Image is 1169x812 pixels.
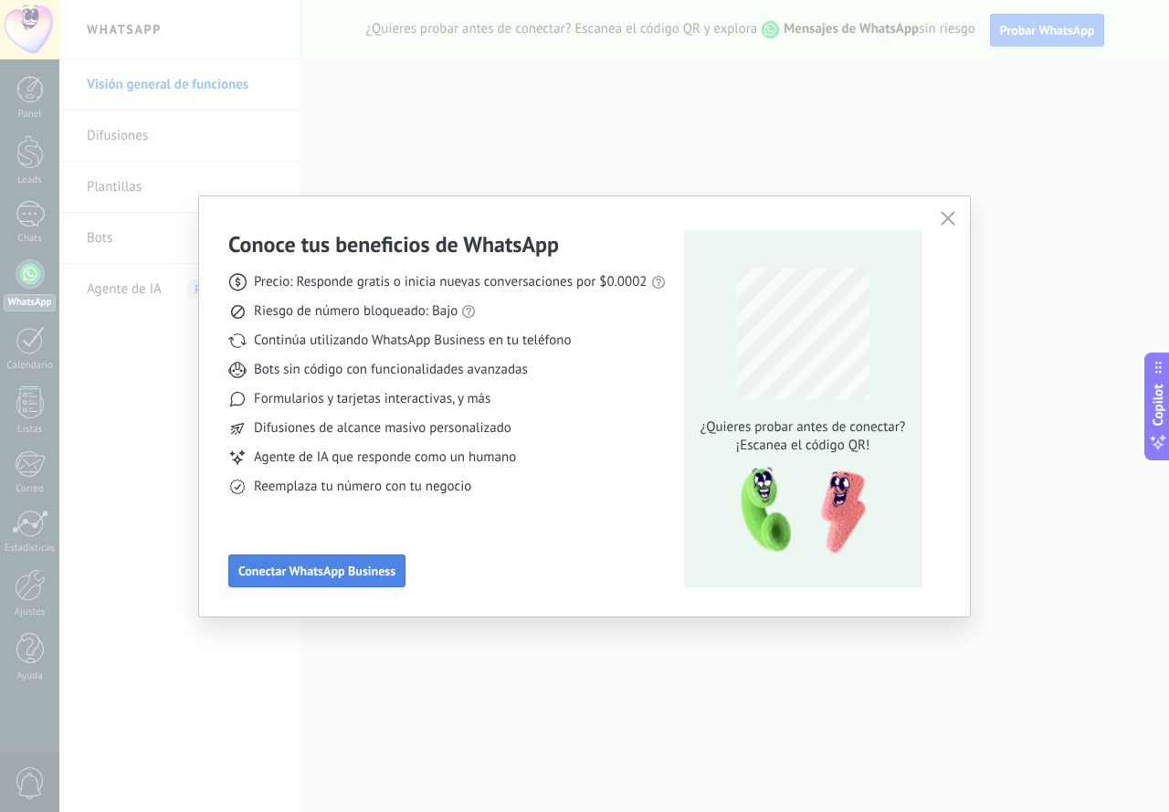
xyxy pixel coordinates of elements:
span: Conectar WhatsApp Business [238,564,395,577]
span: Precio: Responde gratis o inicia nuevas conversaciones por $0.0002 [254,273,648,291]
span: ¿Quieres probar antes de conectar? [695,418,911,437]
h3: Conoce tus beneficios de WhatsApp [228,230,559,258]
button: Conectar WhatsApp Business [228,554,405,587]
span: Difusiones de alcance masivo personalizado [254,419,511,438]
span: Continúa utilizando WhatsApp Business en tu teléfono [254,332,571,350]
img: qr-pic-1x.png [725,462,869,560]
span: Bots sin código con funcionalidades avanzadas [254,361,528,379]
span: Reemplaza tu número con tu negocio [254,478,471,496]
span: Riesgo de número bloqueado: Bajo [254,302,458,321]
span: ¡Escanea el código QR! [695,437,911,455]
span: Copilot [1149,384,1167,426]
span: Agente de IA que responde como un humano [254,448,516,467]
span: Formularios y tarjetas interactivas, y más [254,390,490,408]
